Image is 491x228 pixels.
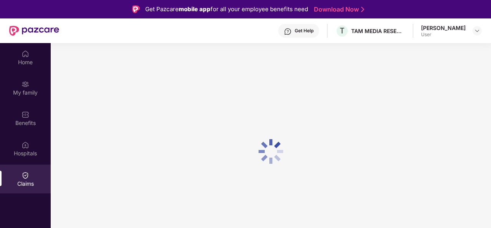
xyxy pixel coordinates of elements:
[474,28,480,34] img: svg+xml;base64,PHN2ZyBpZD0iRHJvcGRvd24tMzJ4MzIiIHhtbG5zPSJodHRwOi8vd3d3LnczLm9yZy8yMDAwL3N2ZyIgd2...
[361,5,364,13] img: Stroke
[295,28,314,34] div: Get Help
[314,5,362,13] a: Download Now
[421,32,466,38] div: User
[284,28,292,35] img: svg+xml;base64,PHN2ZyBpZD0iSGVscC0zMngzMiIgeG1sbnM9Imh0dHA6Ly93d3cudzMub3JnLzIwMDAvc3ZnIiB3aWR0aD...
[22,80,29,88] img: svg+xml;base64,PHN2ZyB3aWR0aD0iMjAiIGhlaWdodD0iMjAiIHZpZXdCb3g9IjAgMCAyMCAyMCIgZmlsbD0ibm9uZSIgeG...
[145,5,308,14] div: Get Pazcare for all your employee benefits need
[179,5,211,13] strong: mobile app
[132,5,140,13] img: Logo
[22,111,29,118] img: svg+xml;base64,PHN2ZyBpZD0iQmVuZWZpdHMiIHhtbG5zPSJodHRwOi8vd3d3LnczLm9yZy8yMDAwL3N2ZyIgd2lkdGg9Ij...
[22,141,29,149] img: svg+xml;base64,PHN2ZyBpZD0iSG9zcGl0YWxzIiB4bWxucz0iaHR0cDovL3d3dy53My5vcmcvMjAwMC9zdmciIHdpZHRoPS...
[9,26,59,36] img: New Pazcare Logo
[22,171,29,179] img: svg+xml;base64,PHN2ZyBpZD0iQ2xhaW0iIHhtbG5zPSJodHRwOi8vd3d3LnczLm9yZy8yMDAwL3N2ZyIgd2lkdGg9IjIwIi...
[340,26,345,35] span: T
[351,27,405,35] div: TAM MEDIA RESEARCH PRIVATE LIMITED
[421,24,466,32] div: [PERSON_NAME]
[22,50,29,58] img: svg+xml;base64,PHN2ZyBpZD0iSG9tZSIgeG1sbnM9Imh0dHA6Ly93d3cudzMub3JnLzIwMDAvc3ZnIiB3aWR0aD0iMjAiIG...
